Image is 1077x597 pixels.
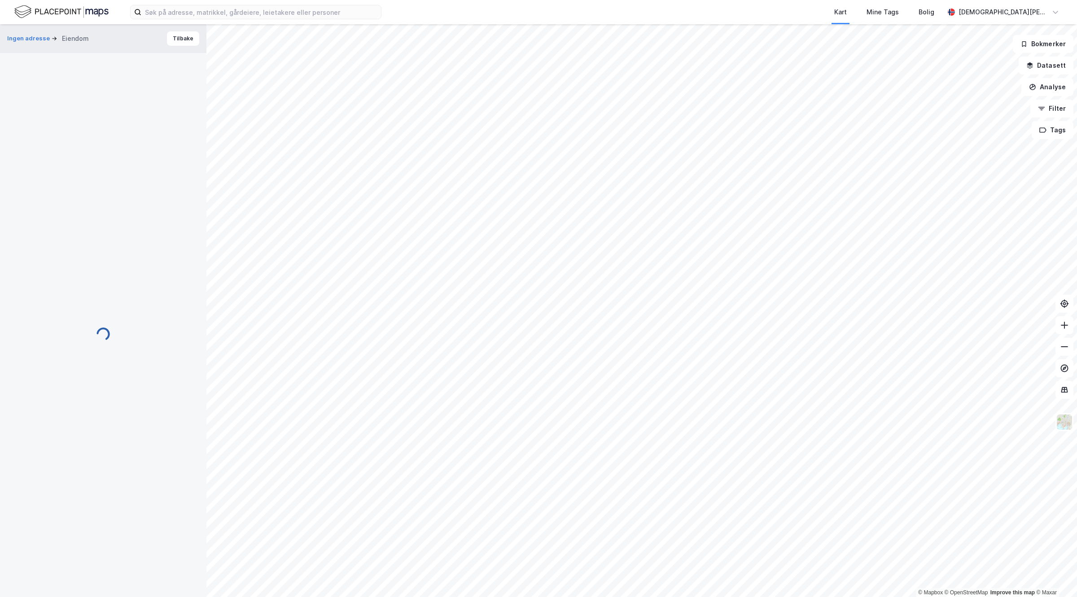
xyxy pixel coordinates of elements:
[945,589,988,596] a: OpenStreetMap
[834,7,847,17] div: Kart
[1056,414,1073,431] img: Z
[867,7,899,17] div: Mine Tags
[1013,35,1073,53] button: Bokmerker
[990,589,1035,596] a: Improve this map
[1032,121,1073,139] button: Tags
[918,589,943,596] a: Mapbox
[62,33,89,44] div: Eiendom
[919,7,934,17] div: Bolig
[959,7,1048,17] div: [DEMOGRAPHIC_DATA][PERSON_NAME]
[1021,78,1073,96] button: Analyse
[1032,554,1077,597] iframe: Chat Widget
[96,327,110,341] img: spinner.a6d8c91a73a9ac5275cf975e30b51cfb.svg
[14,4,109,20] img: logo.f888ab2527a4732fd821a326f86c7f29.svg
[141,5,381,19] input: Søk på adresse, matrikkel, gårdeiere, leietakere eller personer
[167,31,199,46] button: Tilbake
[1030,100,1073,118] button: Filter
[1019,57,1073,74] button: Datasett
[7,34,52,43] button: Ingen adresse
